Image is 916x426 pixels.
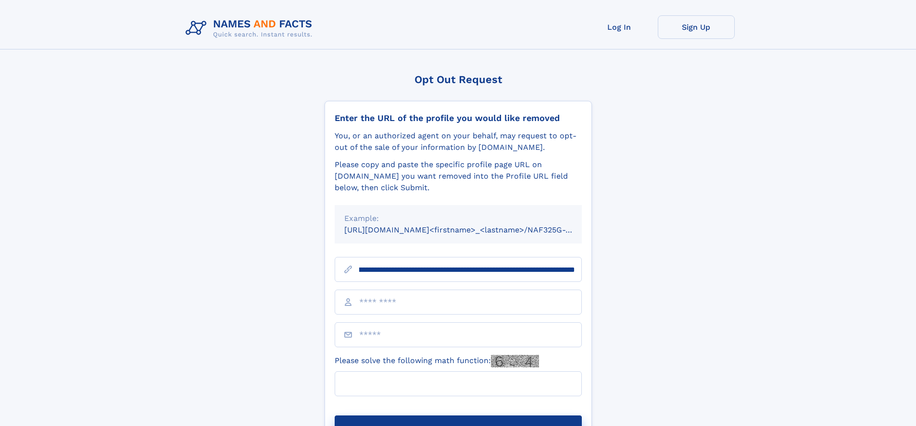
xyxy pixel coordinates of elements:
[344,225,600,234] small: [URL][DOMAIN_NAME]<firstname>_<lastname>/NAF325G-xxxxxxxx
[581,15,658,39] a: Log In
[658,15,735,39] a: Sign Up
[335,113,582,123] div: Enter the URL of the profile you would like removed
[182,15,320,41] img: Logo Names and Facts
[335,130,582,153] div: You, or an authorized agent on your behalf, may request to opt-out of the sale of your informatio...
[344,213,572,224] div: Example:
[325,73,592,85] div: Opt Out Request
[335,355,539,367] label: Please solve the following math function:
[335,159,582,194] div: Please copy and paste the specific profile page URL on [DOMAIN_NAME] you want removed into the Pr...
